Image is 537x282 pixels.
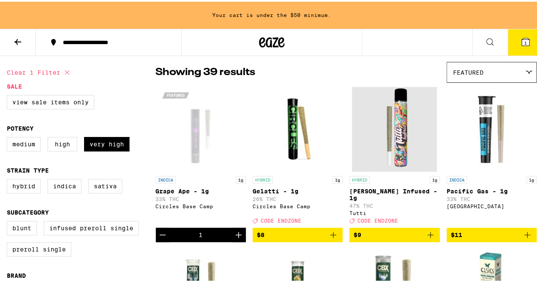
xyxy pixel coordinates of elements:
[453,67,484,74] span: Featured
[7,123,34,130] legend: Potency
[236,174,246,182] p: 1g
[48,135,77,150] label: High
[7,165,49,172] legend: Strain Type
[231,226,246,240] button: Increment
[155,226,170,240] button: Decrement
[447,85,537,226] a: Open page for Pacific Gas - 1g from Fog City Farms
[449,85,534,170] img: Fog City Farms - Pacific Gas - 1g
[199,230,202,237] div: 1
[349,174,370,182] p: HYBRID
[349,85,440,226] a: Open page for Cali Haze Infused - 1g from Tutti
[430,174,440,182] p: 1g
[349,186,440,200] p: [PERSON_NAME] Infused - 1g
[155,186,246,193] p: Grape Ape - 1g
[261,216,301,222] span: CODE ENDZONE
[253,202,343,207] div: Circles Base Camp
[349,201,440,207] p: 47% THC
[451,230,462,237] span: $11
[7,240,71,255] label: Preroll Single
[253,186,343,193] p: Gelatti - 1g
[447,226,537,240] button: Add to bag
[255,85,340,170] img: Circles Base Camp - Gelatti - 1g
[7,93,94,108] label: View Sale Items Only
[253,195,343,200] p: 26% THC
[155,174,176,182] p: INDICA
[349,209,440,214] div: Tutti
[447,202,537,207] div: [GEOGRAPHIC_DATA]
[447,186,537,193] p: Pacific Gas - 1g
[257,230,264,237] span: $8
[253,85,343,226] a: Open page for Gelatti - 1g from Circles Base Camp
[155,195,246,200] p: 33% THC
[7,81,22,88] legend: Sale
[5,6,61,13] span: Hi. Need any help?
[155,85,246,226] a: Open page for Grape Ape - 1g from Circles Base Camp
[352,85,437,170] img: Tutti - Cali Haze Infused - 1g
[88,177,122,192] label: Sativa
[447,195,537,200] p: 33% THC
[7,207,49,214] legend: Subcategory
[354,230,361,237] span: $9
[526,174,537,182] p: 1g
[48,177,82,192] label: Indica
[349,226,440,240] button: Add to bag
[7,271,26,277] legend: Brand
[7,60,72,81] button: Clear 1 filter
[155,202,246,207] div: Circles Base Camp
[332,174,343,182] p: 1g
[7,177,41,192] label: Hybrid
[7,135,41,150] label: Medium
[253,174,273,182] p: HYBRID
[524,39,527,44] span: 1
[84,135,129,150] label: Very High
[357,216,398,222] span: CODE ENDZONE
[253,226,343,240] button: Add to bag
[7,219,37,234] label: Blunt
[447,174,467,182] p: INDICA
[155,64,255,78] p: Showing 39 results
[44,219,139,234] label: Infused Preroll Single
